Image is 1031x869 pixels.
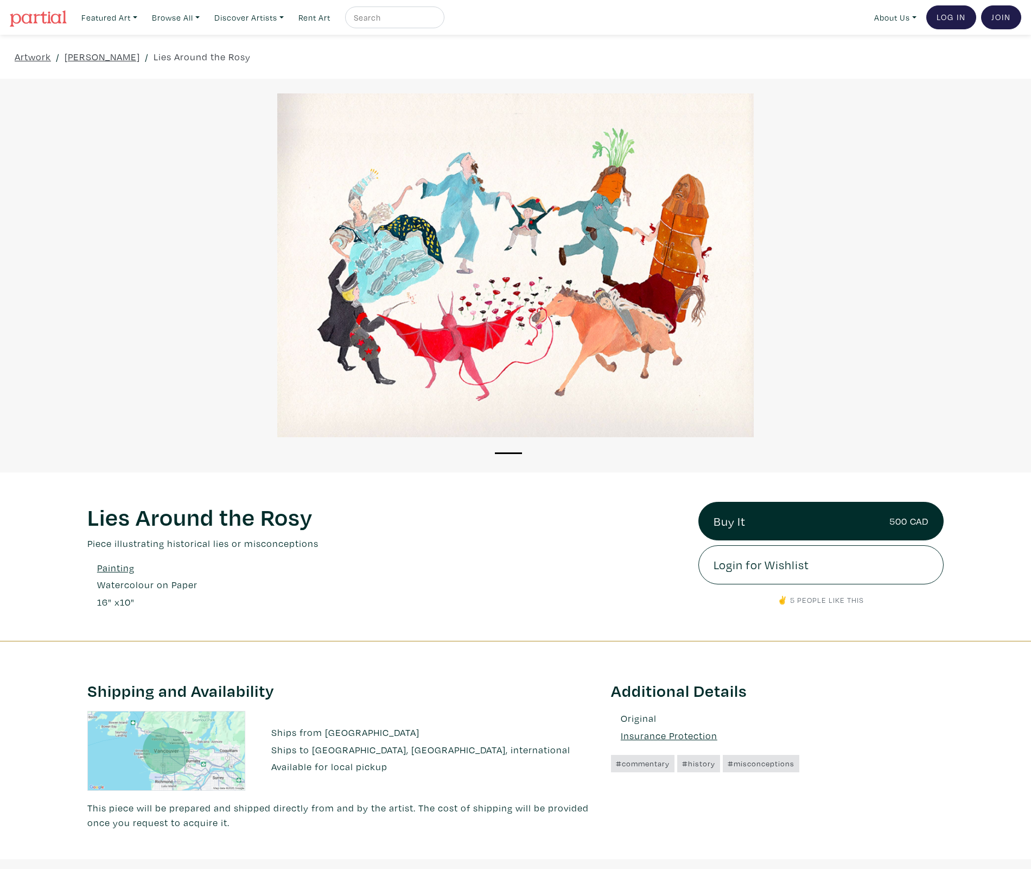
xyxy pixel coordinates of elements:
li: Ships from [GEOGRAPHIC_DATA] [262,725,594,740]
a: Join [981,5,1021,29]
a: #history [677,755,720,772]
a: [PERSON_NAME] [65,49,140,64]
u: Painting [97,562,135,574]
a: Browse All [147,7,205,29]
h3: Additional Details [611,681,944,701]
a: Rent Art [294,7,335,29]
a: Lies Around the Rosy [154,49,251,64]
a: Featured Art [77,7,142,29]
a: About Us [869,7,921,29]
small: 500 CAD [889,514,928,528]
a: #misconceptions [723,755,799,772]
input: Search [353,11,434,24]
a: Painting [97,561,135,575]
a: Buy It500 CAD [698,502,944,541]
button: 1 of 1 [495,452,522,454]
li: Ships to [GEOGRAPHIC_DATA], [GEOGRAPHIC_DATA], international [262,742,594,757]
li: Original [611,711,944,726]
p: Piece illustrating historical lies or misconceptions [87,536,682,551]
span: / [145,49,149,64]
a: #commentary [611,755,674,772]
a: Discover Artists [209,7,289,29]
span: Login for Wishlist [714,556,809,574]
li: Available for local pickup [262,759,594,774]
p: ✌️ 5 people like this [698,594,944,606]
div: " x " [97,595,135,609]
a: Login for Wishlist [698,545,944,584]
span: 16 [97,596,108,608]
span: / [56,49,60,64]
u: Insurance Protection [621,729,717,742]
a: Insurance Protection [611,729,717,742]
img: staticmap [87,711,246,791]
a: Watercolour on Paper [97,577,198,592]
p: This piece will be prepared and shipped directly from and by the artist. The cost of shipping wil... [87,801,595,830]
span: 10 [120,596,131,608]
h1: Lies Around the Rosy [87,502,682,531]
a: Log In [926,5,976,29]
a: Artwork [15,49,51,64]
h3: Shipping and Availability [87,681,595,701]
